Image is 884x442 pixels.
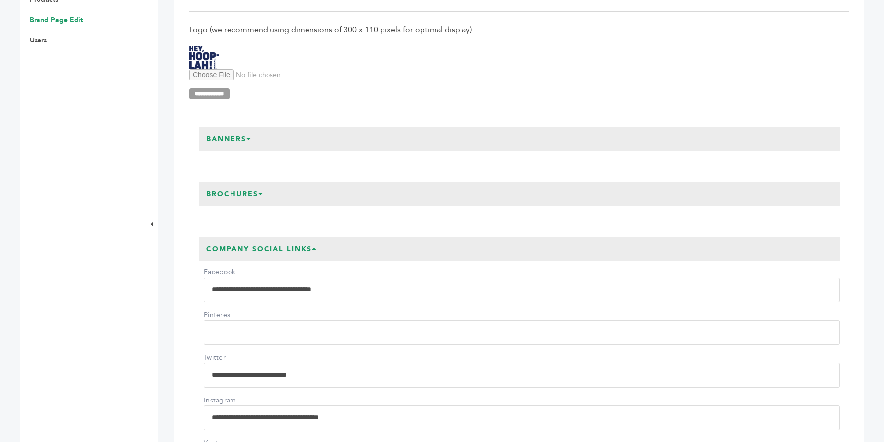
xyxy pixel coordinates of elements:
h3: Company Social Links [199,237,325,262]
img: Hey, HOOPLAH! [189,46,219,69]
label: Pinterest [204,310,273,320]
label: Facebook [204,267,273,277]
h3: Brochures [199,182,271,206]
a: Users [30,36,47,45]
h3: Banners [199,127,259,152]
label: Twitter [204,353,273,362]
label: Instagram [204,396,273,405]
span: Logo (we recommend using dimensions of 300 x 110 pixels for optimal display): [189,24,849,35]
a: Brand Page Edit [30,15,83,25]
